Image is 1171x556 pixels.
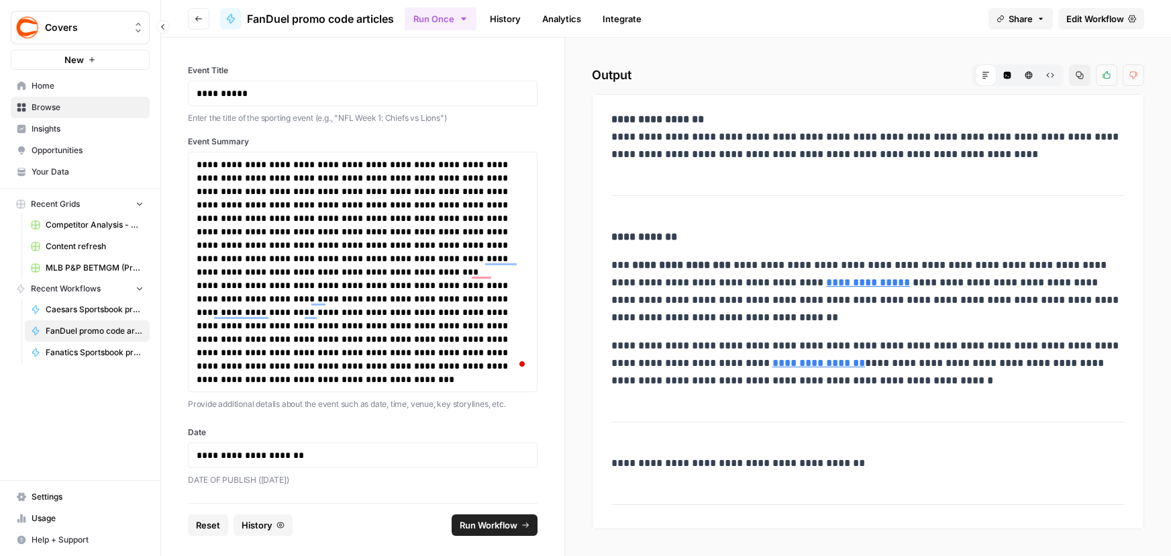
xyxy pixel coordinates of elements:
span: Insights [32,123,144,135]
span: FanDuel promo code articles [46,325,144,337]
span: Reset [196,518,220,532]
span: FanDuel promo code articles [247,11,394,27]
span: Recent Workflows [31,283,101,295]
span: Help + Support [32,534,144,546]
span: Fanatics Sportsbook promo articles [46,346,144,359]
label: Event Summary [188,136,538,148]
span: Opportunities [32,144,144,156]
a: Analytics [534,8,589,30]
button: Run Once [405,7,476,30]
span: MLB P&P BETMGM (Production) Grid (1) [46,262,144,274]
a: Home [11,75,150,97]
button: Recent Grids [11,194,150,214]
button: Reset [188,514,228,536]
a: Fanatics Sportsbook promo articles [25,342,150,363]
span: Caesars Sportsbook promo code articles [46,304,144,316]
a: Edit Workflow [1058,8,1144,30]
button: Help + Support [11,529,150,551]
a: Settings [11,486,150,508]
a: Usage [11,508,150,529]
p: Provide additional details about the event such as date, time, venue, key storylines, etc. [188,398,538,411]
a: History [482,8,529,30]
span: Competitor Analysis - URL Specific Grid [46,219,144,231]
button: New [11,50,150,70]
button: Workspace: Covers [11,11,150,44]
a: Caesars Sportsbook promo code articles [25,299,150,320]
span: Run Workflow [460,518,517,532]
p: DATE OF PUBLISH ([DATE]) [188,473,538,487]
h2: Output [592,64,1144,86]
span: Home [32,80,144,92]
a: FanDuel promo code articles [25,320,150,342]
button: Share [988,8,1053,30]
a: Browse [11,97,150,118]
span: Content refresh [46,240,144,252]
span: New [64,53,84,66]
a: Content refresh [25,236,150,257]
a: Opportunities [11,140,150,161]
span: Share [1009,12,1033,26]
label: Date [188,426,538,438]
div: To enrich screen reader interactions, please activate Accessibility in Grammarly extension settings [197,158,529,386]
span: Edit Workflow [1066,12,1124,26]
p: Enter the title of the sporting event (e.g., "NFL Week 1: Chiefs vs Lions") [188,111,538,125]
button: History [234,514,293,536]
button: Run Workflow [452,514,538,536]
span: Usage [32,512,144,524]
span: History [242,518,272,532]
span: Settings [32,491,144,503]
a: Integrate [595,8,650,30]
a: FanDuel promo code articles [220,8,394,30]
a: Insights [11,118,150,140]
span: Recent Grids [31,198,80,210]
a: MLB P&P BETMGM (Production) Grid (1) [25,257,150,279]
span: Covers [45,21,126,34]
label: Event Title [188,64,538,77]
button: Recent Workflows [11,279,150,299]
img: Covers Logo [15,15,40,40]
a: Competitor Analysis - URL Specific Grid [25,214,150,236]
span: Your Data [32,166,144,178]
a: Your Data [11,161,150,183]
span: Browse [32,101,144,113]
